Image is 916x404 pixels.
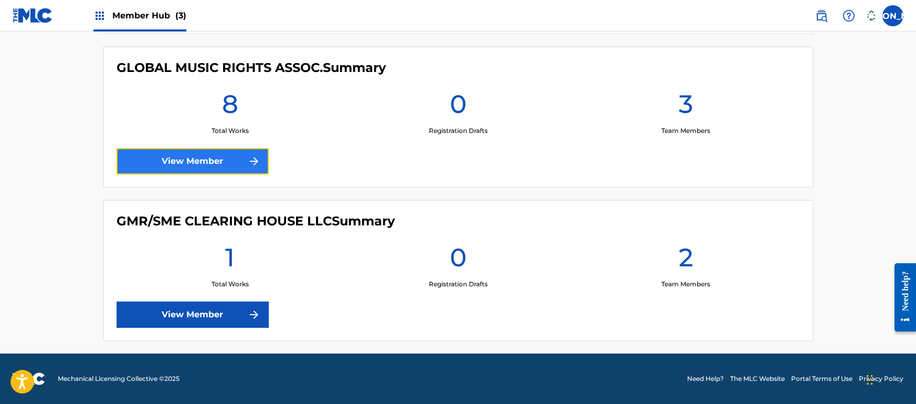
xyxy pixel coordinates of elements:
a: Need Help? [687,374,724,384]
h1: 8 [222,88,238,126]
h4: GLOBAL MUSIC RIGHTS ASSOC. [117,60,386,76]
div: User Menu [882,5,903,26]
p: Total Works [212,126,249,136]
h4: GMR/SME CLEARING HOUSE LLC [117,213,395,229]
div: Help [838,5,859,26]
h1: 0 [449,88,466,126]
a: View Member [117,302,269,328]
span: Mechanical Licensing Collective © 2025 [58,374,180,384]
img: f7272a7cc735f4ea7f67.svg [248,308,260,321]
p: Registration Drafts [428,126,487,136]
a: Privacy Policy [859,374,903,384]
img: search [815,9,828,22]
span: Member Hub [112,9,186,22]
p: Team Members [661,126,710,136]
iframe: Chat Widget [864,354,916,404]
a: View Member [117,148,269,174]
span: (3) [175,11,186,20]
h1: 0 [449,242,466,279]
img: help [843,9,855,22]
h1: 2 [678,242,693,279]
a: Public Search [811,5,832,26]
img: f7272a7cc735f4ea7f67.svg [248,155,260,168]
a: Portal Terms of Use [791,374,852,384]
h1: 3 [679,88,693,126]
h1: 1 [225,242,235,279]
p: Total Works [212,279,249,289]
img: logo [13,372,45,385]
p: Registration Drafts [428,279,487,289]
img: Top Rightsholders [93,9,106,22]
img: MLC Logo [13,8,53,23]
p: Team Members [661,279,710,289]
a: The MLC Website [730,374,785,384]
iframe: Resource Center [887,255,916,340]
div: Drag [867,364,873,396]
